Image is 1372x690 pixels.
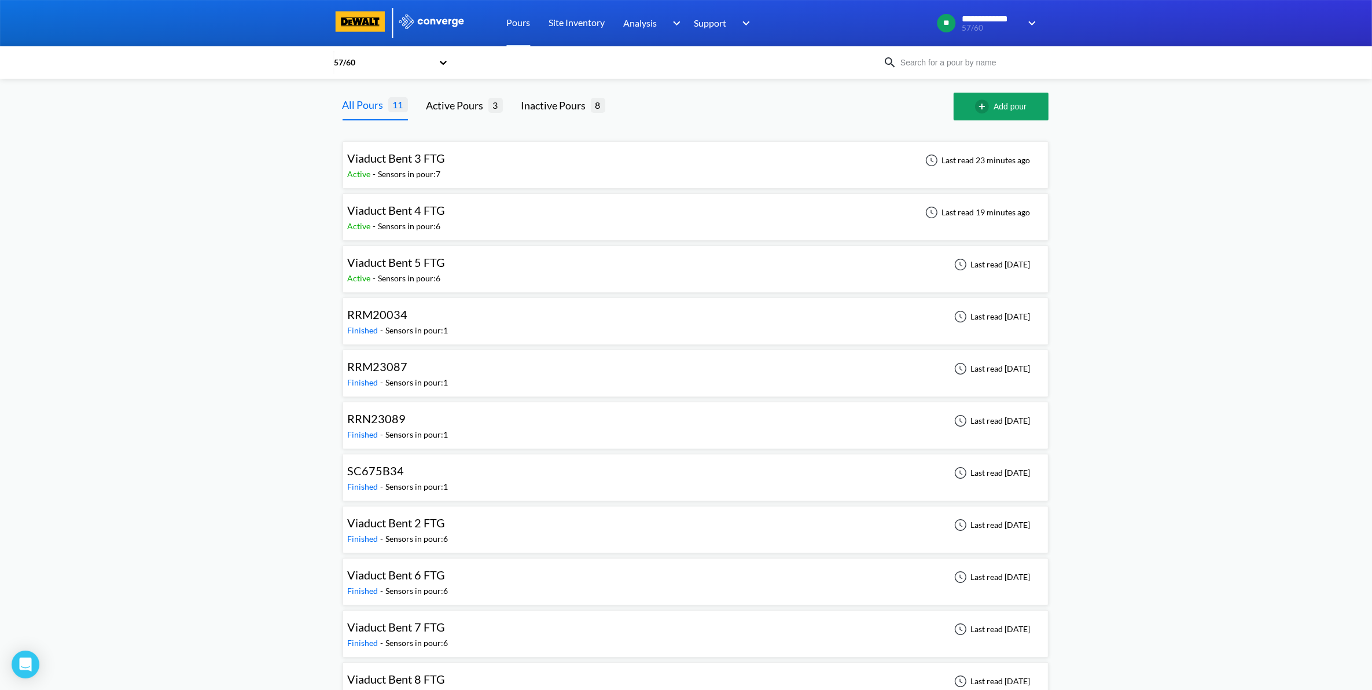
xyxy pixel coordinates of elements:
[883,56,897,69] img: icon-search.svg
[948,362,1034,376] div: Last read [DATE]
[381,430,386,439] span: -
[373,221,378,231] span: -
[343,571,1049,581] a: Viaduct Bent 6 FTGFinished-Sensors in pour:6Last read [DATE]
[348,325,381,335] span: Finished
[348,359,408,373] span: RRM23087
[343,676,1049,685] a: Viaduct Bent 8 FTGFinished-Sensors in pour:6Last read [DATE]
[348,412,406,425] span: RRN23089
[386,324,448,337] div: Sensors in pour: 1
[348,151,446,165] span: Viaduct Bent 3 FTG
[348,464,404,478] span: SC675B34
[373,273,378,283] span: -
[948,674,1034,688] div: Last read [DATE]
[343,467,1049,477] a: SC675B34Finished-Sensors in pour:1Last read [DATE]
[521,97,591,113] div: Inactive Pours
[386,585,448,597] div: Sensors in pour: 6
[343,311,1049,321] a: RRM20034Finished-Sensors in pour:1Last read [DATE]
[343,363,1049,373] a: RRM23087Finished-Sensors in pour:1Last read [DATE]
[948,622,1034,636] div: Last read [DATE]
[386,637,448,649] div: Sensors in pour: 6
[343,155,1049,164] a: Viaduct Bent 3 FTGActive-Sensors in pour:7Last read 23 minutes ago
[348,482,381,491] span: Finished
[591,98,605,112] span: 8
[948,466,1034,480] div: Last read [DATE]
[373,169,378,179] span: -
[348,221,373,231] span: Active
[897,56,1037,69] input: Search for a pour by name
[381,586,386,596] span: -
[735,16,753,30] img: downArrow.svg
[333,56,433,69] div: 57/60
[386,533,448,545] div: Sensors in pour: 6
[333,11,388,32] img: logo-dewalt.svg
[919,205,1034,219] div: Last read 19 minutes ago
[694,16,727,30] span: Support
[665,16,683,30] img: downArrow.svg
[1021,16,1039,30] img: downArrow.svg
[348,534,381,544] span: Finished
[948,570,1034,584] div: Last read [DATE]
[378,168,441,181] div: Sensors in pour: 7
[343,623,1049,633] a: Viaduct Bent 7 FTGFinished-Sensors in pour:6Last read [DATE]
[348,516,446,530] span: Viaduct Bent 2 FTG
[386,428,448,441] div: Sensors in pour: 1
[388,97,408,112] span: 11
[919,153,1034,167] div: Last read 23 minutes ago
[488,98,503,112] span: 3
[348,568,446,582] span: Viaduct Bent 6 FTG
[954,93,1049,120] button: Add pour
[348,586,381,596] span: Finished
[343,207,1049,216] a: Viaduct Bent 4 FTGActive-Sensors in pour:6Last read 19 minutes ago
[378,220,441,233] div: Sensors in pour: 6
[12,651,39,678] div: Open Intercom Messenger
[348,255,446,269] span: Viaduct Bent 5 FTG
[348,377,381,387] span: Finished
[962,24,1021,32] span: 57/60
[381,377,386,387] span: -
[348,203,446,217] span: Viaduct Bent 4 FTG
[343,97,388,113] div: All Pours
[386,376,448,389] div: Sensors in pour: 1
[343,519,1049,529] a: Viaduct Bent 2 FTGFinished-Sensors in pour:6Last read [DATE]
[343,259,1049,269] a: Viaduct Bent 5 FTGActive-Sensors in pour:6Last read [DATE]
[381,482,386,491] span: -
[624,16,657,30] span: Analysis
[348,638,381,648] span: Finished
[398,14,465,29] img: logo_ewhite.svg
[348,620,446,634] span: Viaduct Bent 7 FTG
[381,325,386,335] span: -
[348,169,373,179] span: Active
[386,480,448,493] div: Sensors in pour: 1
[378,272,441,285] div: Sensors in pour: 6
[343,415,1049,425] a: RRN23089Finished-Sensors in pour:1Last read [DATE]
[948,414,1034,428] div: Last read [DATE]
[948,310,1034,324] div: Last read [DATE]
[975,100,994,113] img: add-circle-outline.svg
[348,430,381,439] span: Finished
[381,638,386,648] span: -
[426,97,488,113] div: Active Pours
[348,273,373,283] span: Active
[381,534,386,544] span: -
[348,672,446,686] span: Viaduct Bent 8 FTG
[948,518,1034,532] div: Last read [DATE]
[948,258,1034,271] div: Last read [DATE]
[348,307,408,321] span: RRM20034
